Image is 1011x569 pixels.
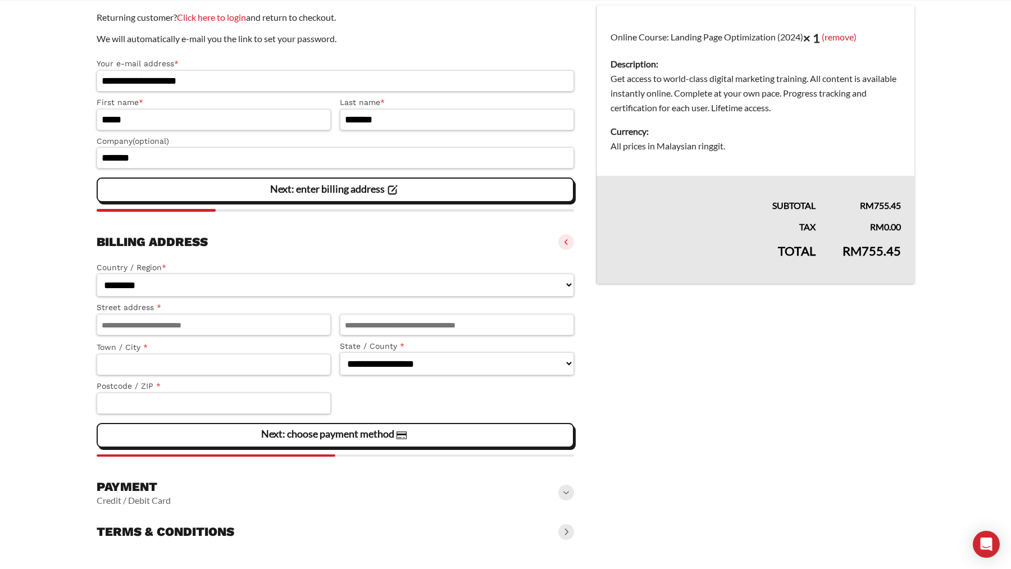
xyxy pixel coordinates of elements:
[97,57,574,70] label: Your e-mail address
[97,234,208,250] h3: Billing address
[97,495,171,506] vaadin-horizontal-layout: Credit / Debit Card
[340,96,574,109] label: Last name
[860,200,901,211] bdi: 755.45
[596,213,829,234] th: Tax
[340,340,574,353] label: State / County
[596,176,829,213] th: Subtotal
[177,12,246,22] a: Click here to login
[97,301,331,314] label: Street address
[596,234,829,284] th: Total
[842,243,901,258] bdi: 755.45
[611,71,901,115] dd: Get access to world-class digital marketing training. All content is available instantly online. ...
[973,531,1000,558] div: Open Intercom Messenger
[97,135,574,148] label: Company
[97,10,574,25] p: Returning customer? and return to checkout.
[596,6,914,176] td: Online Course: Landing Page Optimization (2024)
[97,341,331,354] label: Town / City
[611,124,901,139] dt: Currency:
[97,380,331,393] label: Postcode / ZIP
[860,200,874,211] span: RM
[97,31,574,46] p: We will automatically e-mail you the link to set your password.
[97,479,171,495] h3: Payment
[822,31,857,42] a: (remove)
[611,57,901,71] dt: Description:
[97,177,574,202] vaadin-button: Next: enter billing address
[133,136,169,145] span: (optional)
[97,261,574,274] label: Country / Region
[803,30,820,45] strong: × 1
[870,221,884,232] span: RM
[611,139,901,153] dd: All prices in Malaysian ringgit.
[97,524,234,540] h3: Terms & conditions
[97,423,574,448] vaadin-button: Next: choose payment method
[870,221,901,232] bdi: 0.00
[842,243,862,258] span: RM
[97,96,331,109] label: First name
